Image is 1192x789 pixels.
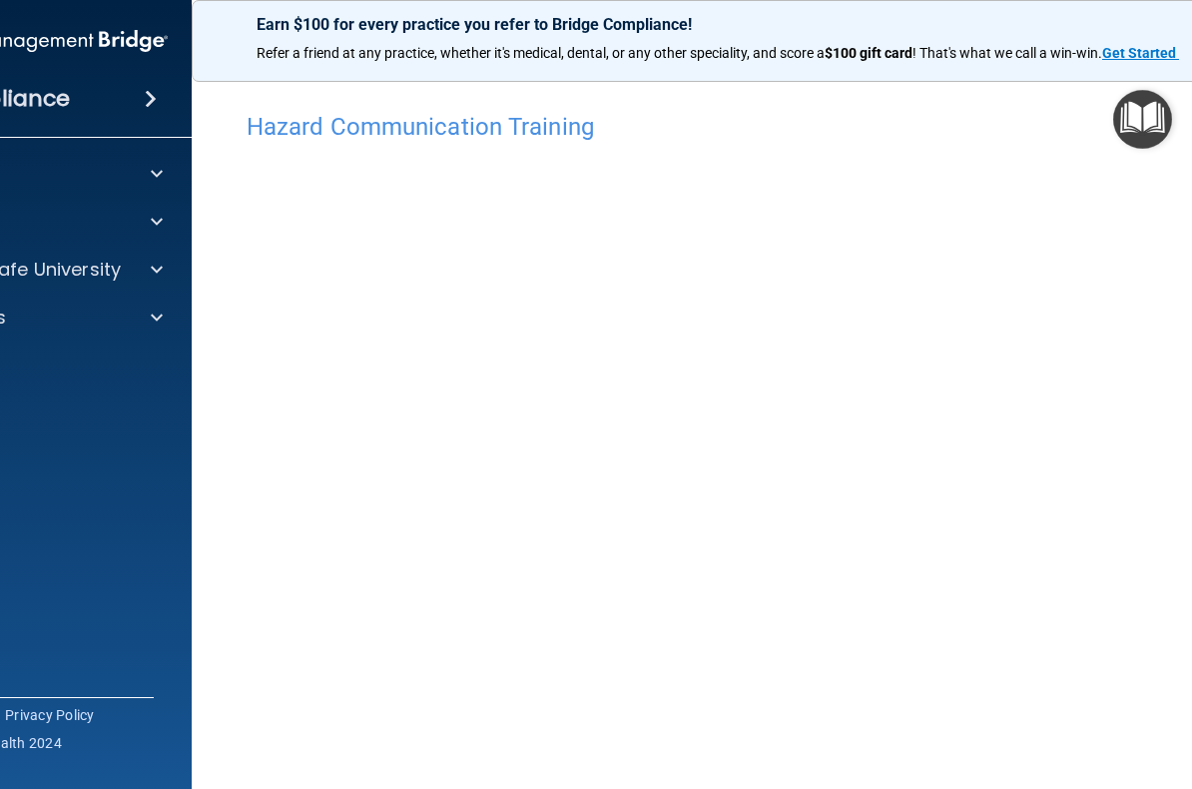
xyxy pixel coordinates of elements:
[5,705,95,725] a: Privacy Policy
[825,45,912,61] strong: $100 gift card
[1102,45,1176,61] strong: Get Started
[257,45,825,61] span: Refer a friend at any practice, whether it's medical, dental, or any other speciality, and score a
[1102,45,1179,61] a: Get Started
[1113,90,1172,149] button: Open Resource Center
[912,45,1102,61] span: ! That's what we call a win-win.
